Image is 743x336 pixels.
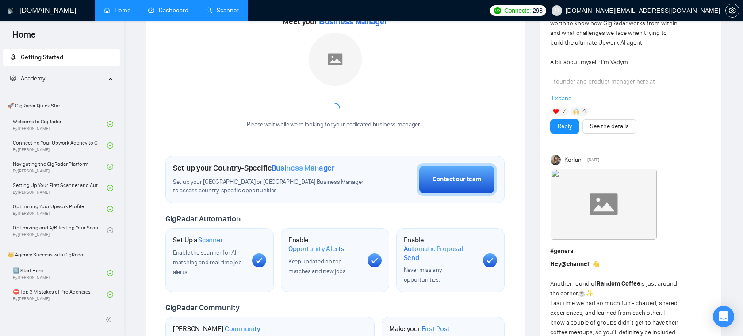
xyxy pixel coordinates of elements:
[4,246,119,263] span: 👑 Agency Success with GigRadar
[148,7,188,14] a: dashboardDashboard
[107,291,113,298] span: check-circle
[21,75,45,82] span: Academy
[550,260,591,268] strong: Hey !
[590,122,629,131] a: See the details
[551,155,561,165] img: Korlan
[553,108,559,115] img: ❤️
[165,303,240,313] span: GigRadar Community
[319,17,387,26] span: Business Manager
[105,315,114,324] span: double-left
[587,156,599,164] span: [DATE]
[309,33,362,86] img: placeholder.png
[563,107,566,116] span: 7
[13,285,107,304] a: ⛔ Top 3 Mistakes of Pro AgenciesBy[PERSON_NAME]
[173,249,241,276] span: Enable the scanner for AI matching and real-time job alerts.
[726,7,739,14] span: setting
[288,244,345,253] span: Opportunity Alerts
[10,75,45,82] span: Academy
[107,227,113,233] span: check-circle
[8,4,14,18] img: logo
[13,115,107,134] a: Welcome to GigRadarBy[PERSON_NAME]
[586,290,593,297] span: ✨
[5,28,43,47] span: Home
[13,136,107,155] a: Connecting Your Upwork Agency to GigRadarBy[PERSON_NAME]
[13,178,107,198] a: Setting Up Your First Scanner and Auto-BidderBy[PERSON_NAME]
[552,95,572,102] span: Expand
[107,121,113,127] span: check-circle
[597,280,640,287] strong: Random Coffee
[433,175,481,184] div: Contact our team
[582,107,586,116] span: 4
[421,325,450,333] span: First Post
[288,236,360,253] h1: Enable
[578,290,586,297] span: ☕
[550,246,711,256] h1: # general
[404,244,476,262] span: Automatic Proposal Send
[198,236,223,244] span: Scanner
[550,119,579,134] button: Reply
[13,199,107,219] a: Optimizing Your Upwork ProfileBy[PERSON_NAME]
[288,258,347,275] span: Keep updated on top matches and new jobs.
[272,163,335,173] span: Business Manager
[558,122,572,131] a: Reply
[582,119,636,134] button: See the details
[561,260,589,268] span: @channel
[21,53,63,61] span: Getting Started
[107,142,113,149] span: check-circle
[13,263,107,283] a: 1️⃣ Start HereBy[PERSON_NAME]
[283,17,387,27] span: Meet your
[389,325,450,333] h1: Make your
[165,214,240,224] span: GigRadar Automation
[225,325,260,333] span: Community
[4,97,119,115] span: 🚀 GigRadar Quick Start
[206,7,239,14] a: searchScanner
[404,236,476,262] h1: Enable
[173,178,368,195] span: Set up your [GEOGRAPHIC_DATA] or [GEOGRAPHIC_DATA] Business Manager to access country-specific op...
[107,164,113,170] span: check-circle
[107,185,113,191] span: check-circle
[241,121,429,129] div: Please wait while we're looking for your dedicated business manager...
[104,7,130,14] a: homeHome
[725,4,739,18] button: setting
[10,54,16,60] span: rocket
[573,108,579,115] img: 🙌
[173,163,335,173] h1: Set up your Country-Specific
[107,270,113,276] span: check-circle
[404,266,442,283] span: Never miss any opportunities.
[13,221,107,240] a: Optimizing and A/B Testing Your Scanner for Better ResultsBy[PERSON_NAME]
[713,306,734,327] div: Open Intercom Messenger
[564,155,582,165] span: Korlan
[504,6,531,15] span: Connects:
[551,169,657,240] img: F09JWBR8KB8-Coffee%20chat%20round%202.gif
[13,157,107,176] a: Navigating the GigRadar PlatformBy[PERSON_NAME]
[417,163,497,196] button: Contact our team
[725,7,739,14] a: setting
[10,75,16,81] span: fund-projection-screen
[173,236,223,244] h1: Set Up a
[554,8,560,14] span: user
[107,206,113,212] span: check-circle
[173,325,260,333] h1: [PERSON_NAME]
[532,6,542,15] span: 298
[592,260,600,268] span: 👋
[3,49,120,66] li: Getting Started
[494,7,501,14] img: upwork-logo.png
[329,103,341,114] span: loading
